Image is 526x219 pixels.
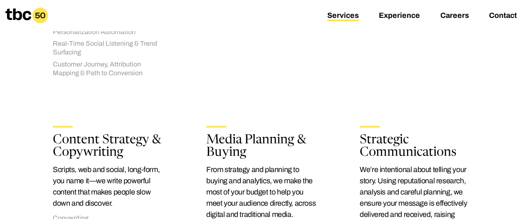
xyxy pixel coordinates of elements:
[53,39,166,57] li: Real-Time Social Listening & Trend Surfacing
[53,134,166,160] h2: Content Strategy & Copywriting
[53,28,166,37] li: Personalization Automation
[327,11,359,21] a: Services
[53,60,166,78] li: Customer Journey, Attribution Mapping & Path to Conversion
[360,134,473,160] h2: Strategic Communications
[206,134,320,160] h2: Media Planning & Buying
[489,11,516,21] a: Contact
[53,164,166,209] p: Scripts, web and social, long-form, you name it—we write powerful content that makes people slow ...
[440,11,469,21] a: Careers
[379,11,420,21] a: Experience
